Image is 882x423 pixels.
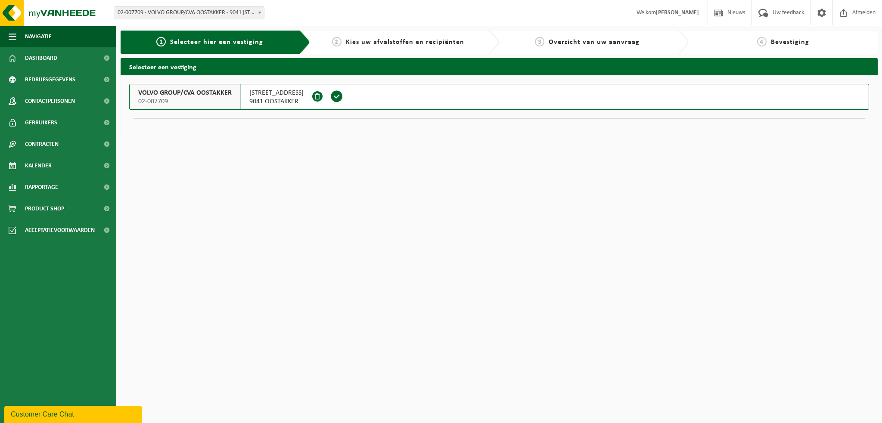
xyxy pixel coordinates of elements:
span: Contracten [25,133,59,155]
iframe: chat widget [4,404,144,423]
span: 02-007709 [138,97,232,106]
span: Overzicht van uw aanvraag [549,39,640,46]
span: Acceptatievoorwaarden [25,219,95,241]
span: 3 [535,37,544,46]
span: 2 [332,37,342,46]
span: Bevestiging [771,39,809,46]
span: 1 [156,37,166,46]
span: Dashboard [25,47,57,69]
button: VOLVO GROUP/CVA OOSTAKKER 02-007709 [STREET_ADDRESS]9041 OOSTAKKER [129,84,869,110]
span: 4 [757,37,767,46]
span: [STREET_ADDRESS] [249,89,304,97]
span: Product Shop [25,198,64,219]
span: Rapportage [25,176,58,198]
span: Navigatie [25,26,52,47]
span: 9041 OOSTAKKER [249,97,304,106]
h2: Selecteer een vestiging [121,58,878,75]
span: Bedrijfsgegevens [25,69,75,90]
span: Gebruikers [25,112,57,133]
span: Selecteer hier een vestiging [170,39,263,46]
strong: [PERSON_NAME] [656,9,699,16]
span: Contactpersonen [25,90,75,112]
span: Kalender [25,155,52,176]
span: VOLVO GROUP/CVA OOSTAKKER [138,89,232,97]
span: 02-007709 - VOLVO GROUP/CVA OOSTAKKER - 9041 OOSTAKKER, SMALLEHEERWEG 31 [114,7,264,19]
span: Kies uw afvalstoffen en recipiënten [346,39,464,46]
span: 02-007709 - VOLVO GROUP/CVA OOSTAKKER - 9041 OOSTAKKER, SMALLEHEERWEG 31 [114,6,264,19]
